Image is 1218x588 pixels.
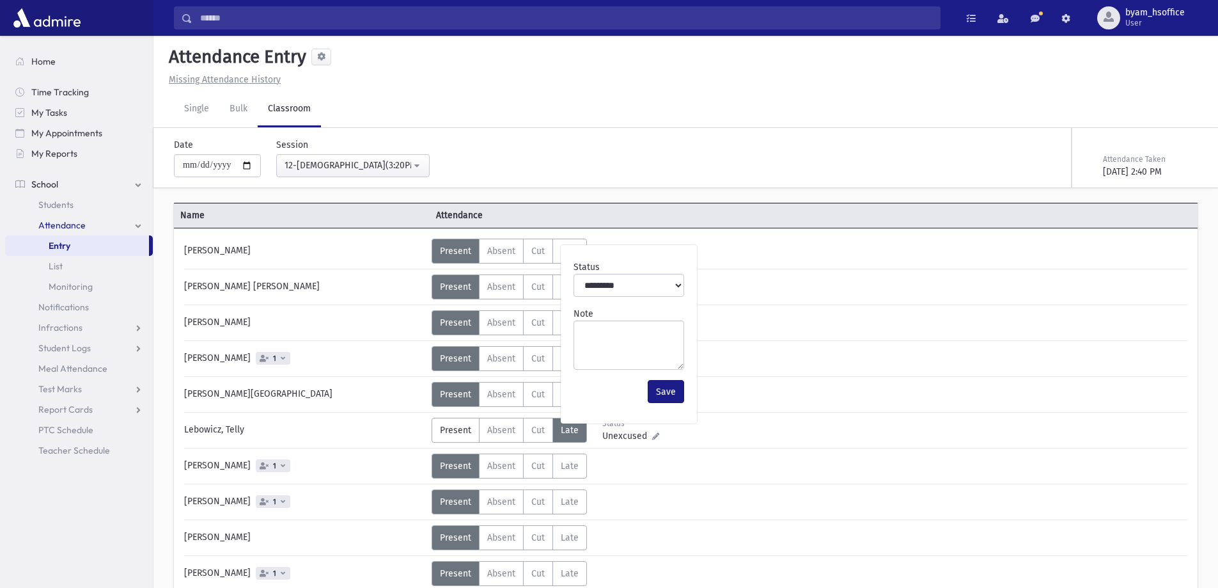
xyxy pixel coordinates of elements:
[487,353,515,364] span: Absent
[531,389,545,400] span: Cut
[31,148,77,159] span: My Reports
[1103,154,1195,165] div: Attendance Taken
[5,51,153,72] a: Home
[49,240,70,251] span: Entry
[49,281,93,292] span: Monitoring
[432,525,587,550] div: AttTypes
[38,363,107,374] span: Meal Attendance
[38,342,91,354] span: Student Logs
[432,239,587,264] div: AttTypes
[531,568,545,579] span: Cut
[270,354,279,363] span: 1
[561,532,579,543] span: Late
[440,317,471,328] span: Present
[178,454,432,479] div: [PERSON_NAME]
[38,322,82,333] span: Infractions
[5,399,153,420] a: Report Cards
[5,215,153,235] a: Attendance
[432,382,587,407] div: AttTypes
[531,461,545,472] span: Cut
[38,199,74,211] span: Students
[440,568,471,579] span: Present
[5,317,153,338] a: Infractions
[487,425,515,436] span: Absent
[531,246,545,257] span: Cut
[219,91,258,127] a: Bulk
[5,276,153,297] a: Monitoring
[178,239,432,264] div: [PERSON_NAME]
[5,123,153,143] a: My Appointments
[5,338,153,358] a: Student Logs
[531,532,545,543] span: Cut
[440,353,471,364] span: Present
[432,454,587,479] div: AttTypes
[602,429,652,443] span: Unexcused
[531,497,545,507] span: Cut
[574,307,593,321] label: Note
[276,154,430,177] button: 12-נביא(3:20PM-4:00PM)
[432,561,587,586] div: AttTypes
[5,235,149,256] a: Entry
[276,138,308,152] label: Session
[531,353,545,364] span: Cut
[5,143,153,164] a: My Reports
[5,102,153,123] a: My Tasks
[440,282,471,292] span: Present
[169,74,281,85] u: Missing Attendance History
[178,346,432,371] div: [PERSON_NAME]
[285,159,411,172] div: 12-[DEMOGRAPHIC_DATA](3:20PM-4:00PM)
[430,209,685,222] span: Attendance
[31,127,102,139] span: My Appointments
[487,497,515,507] span: Absent
[178,561,432,586] div: [PERSON_NAME]
[38,445,110,456] span: Teacher Schedule
[561,568,579,579] span: Late
[1125,18,1185,28] span: User
[178,418,432,443] div: Lebowicz, Telly
[487,568,515,579] span: Absent
[5,440,153,461] a: Teacher Schedule
[5,195,153,215] a: Students
[432,489,587,514] div: AttTypes
[487,532,515,543] span: Absent
[440,532,471,543] span: Present
[561,497,579,507] span: Late
[174,91,219,127] a: Single
[270,498,279,506] span: 1
[487,389,515,400] span: Absent
[178,274,432,299] div: [PERSON_NAME] [PERSON_NAME]
[440,461,471,472] span: Present
[38,404,93,415] span: Report Cards
[440,389,471,400] span: Present
[5,379,153,399] a: Test Marks
[5,256,153,276] a: List
[31,179,58,190] span: School
[164,74,281,85] a: Missing Attendance History
[487,246,515,257] span: Absent
[38,424,93,436] span: PTC Schedule
[192,6,940,29] input: Search
[648,380,684,403] button: Save
[10,5,84,31] img: AdmirePro
[432,418,587,443] div: AttTypes
[49,260,63,272] span: List
[5,174,153,195] a: School
[178,382,432,407] div: [PERSON_NAME][GEOGRAPHIC_DATA]
[5,82,153,102] a: Time Tracking
[174,209,430,222] span: Name
[487,461,515,472] span: Absent
[258,91,321,127] a: Classroom
[31,86,89,98] span: Time Tracking
[561,425,579,436] span: Late
[574,260,600,274] label: Status
[432,310,587,335] div: AttTypes
[5,358,153,379] a: Meal Attendance
[270,569,279,578] span: 1
[432,274,587,299] div: AttTypes
[440,425,471,436] span: Present
[178,489,432,514] div: [PERSON_NAME]
[487,317,515,328] span: Absent
[531,282,545,292] span: Cut
[531,425,545,436] span: Cut
[174,138,193,152] label: Date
